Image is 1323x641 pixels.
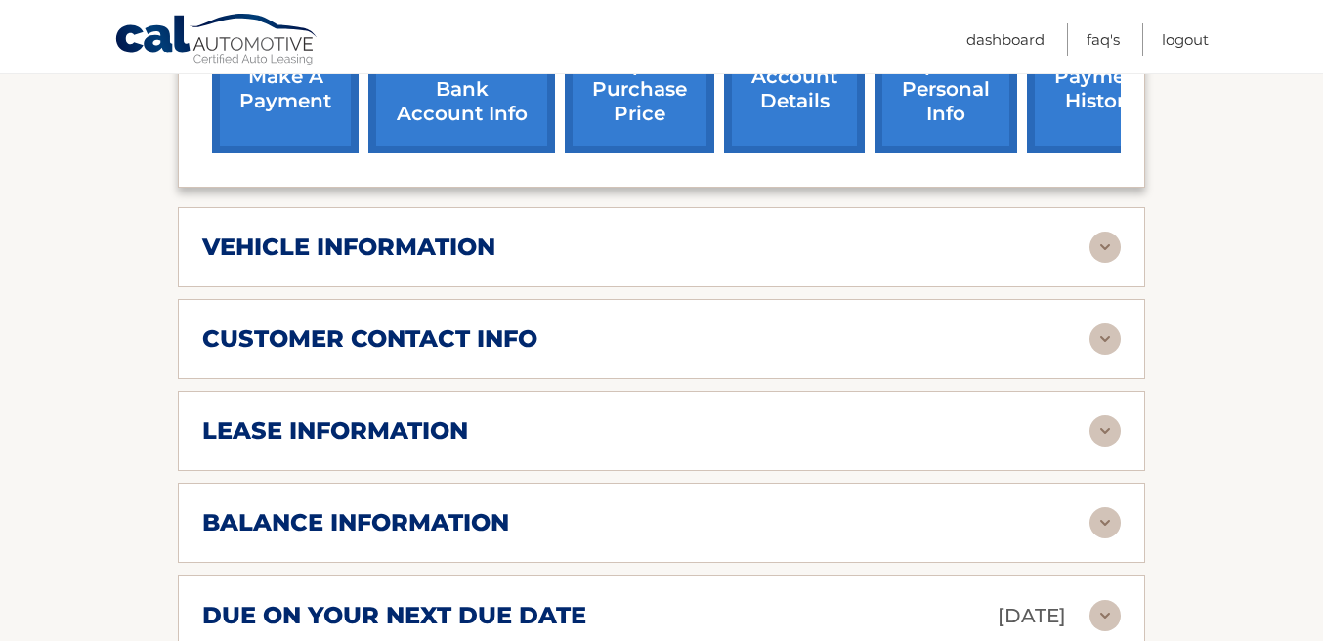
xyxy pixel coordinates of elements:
[724,25,865,153] a: account details
[966,23,1045,56] a: Dashboard
[1089,507,1121,538] img: accordion-rest.svg
[202,508,509,537] h2: balance information
[114,13,320,69] a: Cal Automotive
[202,416,468,446] h2: lease information
[1027,25,1174,153] a: payment history
[1089,323,1121,355] img: accordion-rest.svg
[1162,23,1209,56] a: Logout
[875,25,1017,153] a: update personal info
[368,25,555,153] a: Add/Remove bank account info
[1087,23,1120,56] a: FAQ's
[998,599,1066,633] p: [DATE]
[565,25,714,153] a: request purchase price
[202,233,495,262] h2: vehicle information
[202,601,586,630] h2: due on your next due date
[1089,600,1121,631] img: accordion-rest.svg
[212,25,359,153] a: make a payment
[1089,415,1121,447] img: accordion-rest.svg
[202,324,537,354] h2: customer contact info
[1089,232,1121,263] img: accordion-rest.svg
